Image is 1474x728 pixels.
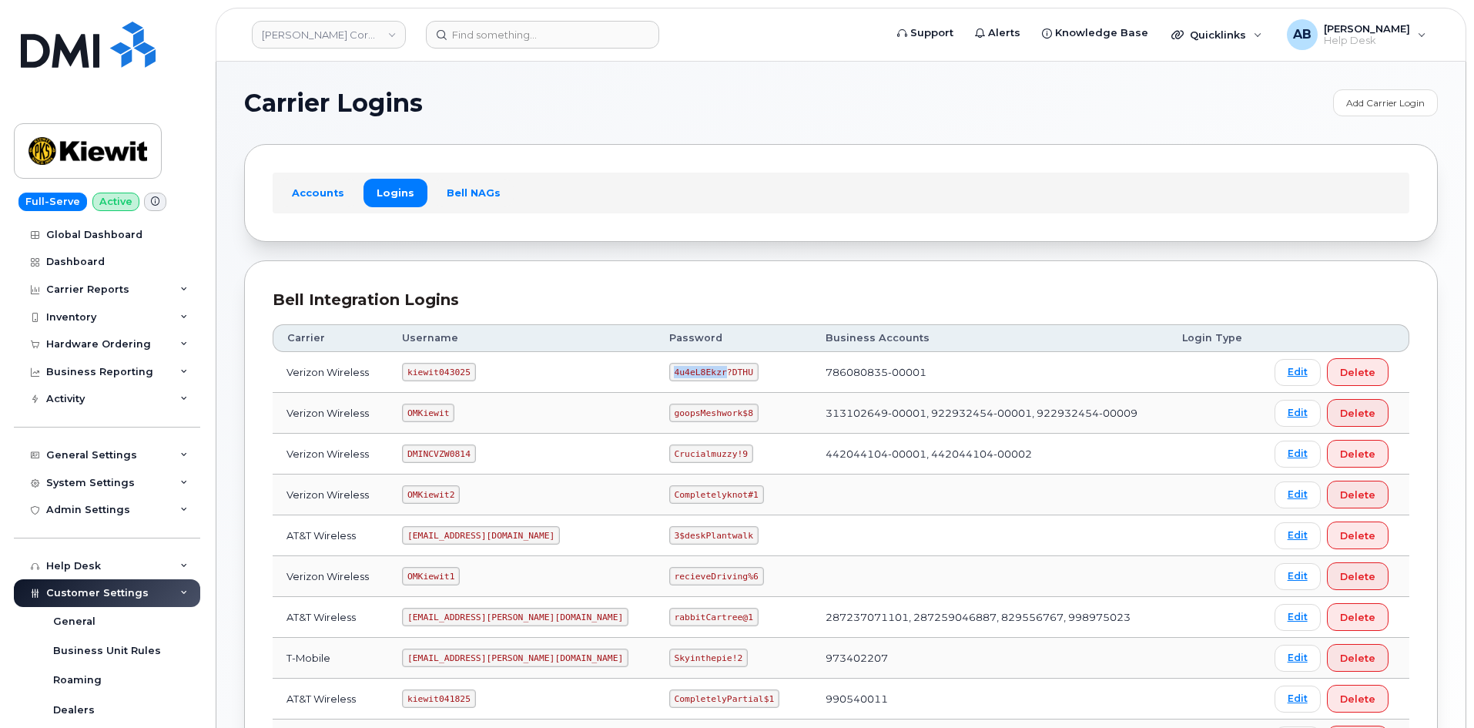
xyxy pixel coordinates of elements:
td: 973402207 [812,638,1168,679]
td: Verizon Wireless [273,352,388,393]
td: T-Mobile [273,638,388,679]
span: Delete [1340,569,1375,584]
span: Delete [1340,488,1375,502]
a: Edit [1275,359,1321,386]
span: Delete [1340,528,1375,543]
button: Delete [1327,358,1389,386]
span: Delete [1340,406,1375,421]
a: Edit [1275,441,1321,468]
code: [EMAIL_ADDRESS][PERSON_NAME][DOMAIN_NAME] [402,608,628,626]
th: Carrier [273,324,388,352]
code: OMKiewit [402,404,454,422]
code: Crucialmuzzy!9 [669,445,753,463]
td: AT&T Wireless [273,515,388,556]
a: Edit [1275,686,1321,713]
div: Bell Integration Logins [273,289,1409,311]
code: Completelyknot#1 [669,485,764,504]
td: 287237071101, 287259046887, 829556767, 998975023 [812,597,1168,638]
span: Delete [1340,651,1375,666]
button: Delete [1327,562,1389,590]
a: Bell NAGs [434,179,514,206]
td: 786080835-00001 [812,352,1168,393]
span: Delete [1340,447,1375,461]
a: Edit [1275,400,1321,427]
button: Delete [1327,644,1389,672]
code: goopsMeshwork$8 [669,404,759,422]
code: 4u4eL8Ekzr?DTHU [669,363,759,381]
code: Skyinthepie!2 [669,649,748,667]
a: Edit [1275,481,1321,508]
a: Add Carrier Login [1333,89,1438,116]
th: Username [388,324,655,352]
a: Logins [363,179,427,206]
code: OMKiewit2 [402,485,460,504]
a: Edit [1275,604,1321,631]
a: Edit [1275,522,1321,549]
a: Edit [1275,563,1321,590]
td: 313102649-00001, 922932454-00001, 922932454-00009 [812,393,1168,434]
span: Delete [1340,692,1375,706]
td: 442044104-00001, 442044104-00002 [812,434,1168,475]
button: Delete [1327,440,1389,468]
button: Delete [1327,399,1389,427]
code: DMINCVZW0814 [402,445,475,463]
th: Business Accounts [812,324,1168,352]
button: Delete [1327,522,1389,549]
th: Password [655,324,812,352]
button: Delete [1327,603,1389,631]
code: kiewit043025 [402,363,475,381]
code: CompletelyPartial$1 [669,689,779,708]
th: Login Type [1168,324,1261,352]
td: Verizon Wireless [273,393,388,434]
button: Delete [1327,685,1389,713]
code: 3$deskPlantwalk [669,526,759,545]
code: [EMAIL_ADDRESS][PERSON_NAME][DOMAIN_NAME] [402,649,628,667]
a: Accounts [279,179,357,206]
code: recieveDriving%6 [669,567,764,585]
span: Carrier Logins [244,92,423,115]
td: Verizon Wireless [273,556,388,597]
iframe: Messenger Launcher [1407,661,1462,716]
span: Delete [1340,365,1375,380]
td: AT&T Wireless [273,679,388,720]
code: [EMAIL_ADDRESS][DOMAIN_NAME] [402,526,560,545]
code: kiewit041825 [402,689,475,708]
button: Delete [1327,481,1389,508]
code: rabbitCartree@1 [669,608,759,626]
td: Verizon Wireless [273,434,388,475]
td: AT&T Wireless [273,597,388,638]
td: Verizon Wireless [273,475,388,515]
td: 990540011 [812,679,1168,720]
a: Edit [1275,645,1321,672]
span: Delete [1340,610,1375,625]
code: OMKiewit1 [402,567,460,585]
